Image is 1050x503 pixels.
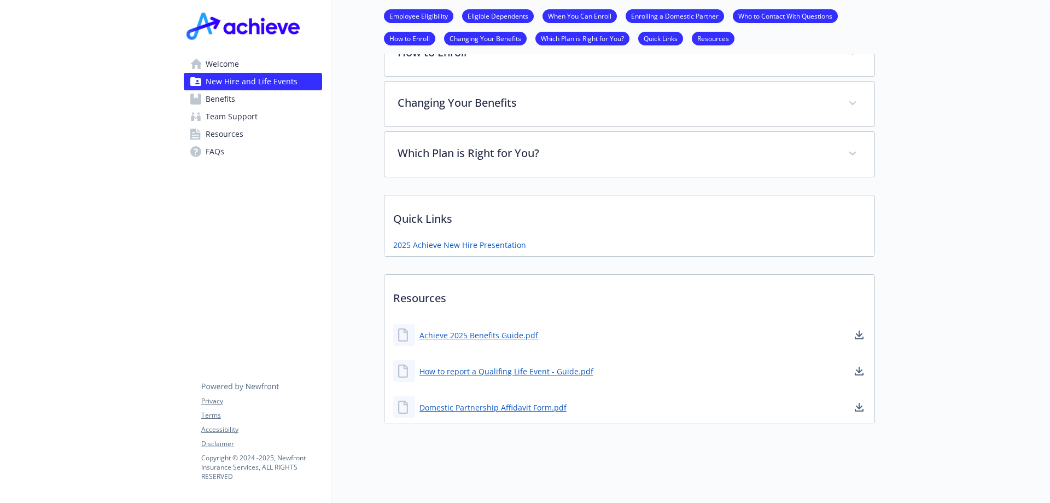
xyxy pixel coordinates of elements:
[201,439,322,449] a: Disclaimer
[384,275,874,315] p: Resources
[384,10,453,21] a: Employee Eligibility
[398,145,835,161] p: Which Plan is Right for You?
[853,365,866,378] a: download document
[184,143,322,160] a: FAQs
[206,143,224,160] span: FAQs
[384,82,874,126] div: Changing Your Benefits
[542,10,617,21] a: When You Can Enroll
[184,90,322,108] a: Benefits
[384,195,874,236] p: Quick Links
[853,328,866,342] a: download document
[206,108,258,125] span: Team Support
[201,411,322,420] a: Terms
[184,125,322,143] a: Resources
[419,402,567,413] a: Domestic Partnership Affidavit Form.pdf
[384,33,435,43] a: How to Enroll
[398,95,835,111] p: Changing Your Benefits
[206,90,235,108] span: Benefits
[184,108,322,125] a: Team Support
[393,239,526,251] a: 2025 Achieve New Hire Presentation
[201,453,322,481] p: Copyright © 2024 - 2025 , Newfront Insurance Services, ALL RIGHTS RESERVED
[419,329,538,341] a: Achieve 2025 Benefits Guide.pdf
[206,125,243,143] span: Resources
[638,33,683,43] a: Quick Links
[444,33,527,43] a: Changing Your Benefits
[626,10,724,21] a: Enrolling a Domestic Partner
[184,73,322,90] a: New Hire and Life Events
[206,55,239,73] span: Welcome
[462,10,534,21] a: Eligible Dependents
[201,396,322,406] a: Privacy
[201,425,322,435] a: Accessibility
[419,366,593,377] a: How to report a Qualifing Life Event - Guide.pdf
[384,132,874,177] div: Which Plan is Right for You?
[692,33,734,43] a: Resources
[206,73,297,90] span: New Hire and Life Events
[535,33,629,43] a: Which Plan is Right for You?
[853,401,866,414] a: download document
[184,55,322,73] a: Welcome
[733,10,838,21] a: Who to Contact With Questions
